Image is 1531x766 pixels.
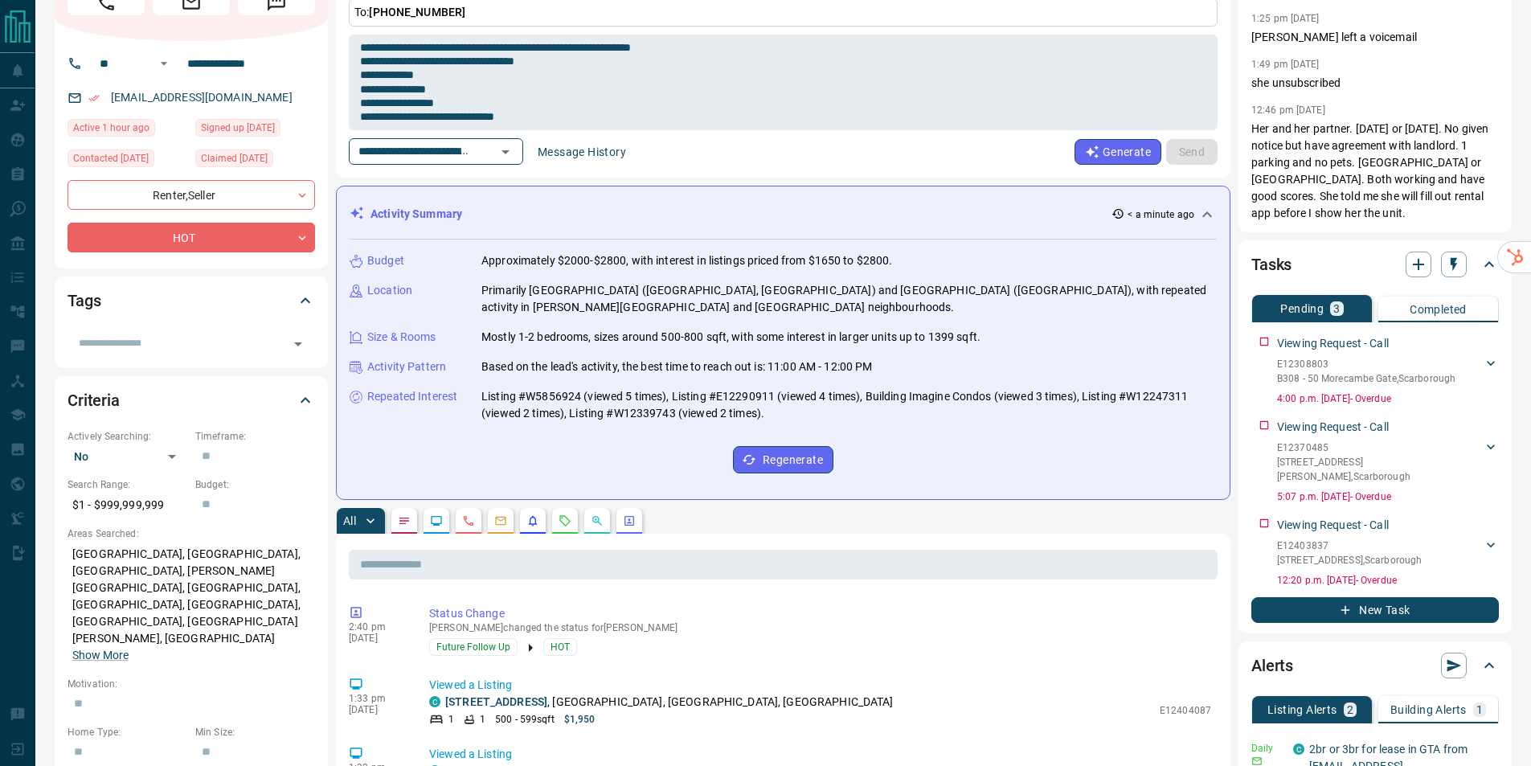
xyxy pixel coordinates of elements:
div: condos.ca [1293,743,1304,755]
p: E12370485 [1277,440,1483,455]
span: Active 1 hour ago [73,120,149,136]
svg: Calls [462,514,475,527]
div: E12403837[STREET_ADDRESS],Scarborough [1277,535,1499,571]
h2: Criteria [68,387,120,413]
p: Based on the lead's activity, the best time to reach out is: 11:00 AM - 12:00 PM [481,358,873,375]
span: Contacted [DATE] [73,150,149,166]
p: 1 [1476,704,1483,715]
div: E12370485[STREET_ADDRESS][PERSON_NAME],Scarborough [1277,437,1499,487]
p: Repeated Interest [367,388,457,405]
p: E12403837 [1277,539,1422,553]
svg: Requests [559,514,571,527]
svg: Notes [398,514,411,527]
span: Signed up [DATE] [201,120,275,136]
p: Budget [367,252,404,269]
p: 500 - 599 sqft [495,712,554,727]
p: < a minute ago [1128,207,1194,222]
p: Search Range: [68,477,187,492]
p: [STREET_ADDRESS][PERSON_NAME] , Scarborough [1277,455,1483,484]
p: 3 [1333,303,1340,314]
div: E12308803B308 - 50 Morecambe Gate,Scarborough [1277,354,1499,389]
p: 2 [1347,704,1353,715]
p: Approximately $2000-$2800, with interest in listings priced from $1650 to $2800. [481,252,893,269]
div: Mon Sep 15 2025 [68,150,187,172]
p: she unsubscribed [1251,75,1499,92]
p: Viewed a Listing [429,746,1211,763]
p: 2:40 pm [349,621,405,633]
p: Actively Searching: [68,429,187,444]
span: [PHONE_NUMBER] [369,6,465,18]
p: $1 - $999,999,999 [68,492,187,518]
svg: Listing Alerts [526,514,539,527]
button: Show More [72,647,129,664]
p: Daily [1251,741,1283,756]
div: condos.ca [429,696,440,707]
div: Tue Sep 02 2025 [195,150,315,172]
p: [DATE] [349,704,405,715]
p: Viewing Request - Call [1277,335,1389,352]
span: Future Follow Up [436,639,510,655]
p: Home Type: [68,725,187,739]
p: Motivation: [68,677,315,691]
button: Regenerate [733,446,833,473]
p: Timeframe: [195,429,315,444]
svg: Agent Actions [623,514,636,527]
h2: Alerts [1251,653,1293,678]
p: Primarily [GEOGRAPHIC_DATA] ([GEOGRAPHIC_DATA], [GEOGRAPHIC_DATA]) and [GEOGRAPHIC_DATA] ([GEOGRA... [481,282,1217,316]
p: Size & Rooms [367,329,436,346]
button: Open [494,141,517,163]
div: Renter , Seller [68,180,315,210]
div: Sun Jul 28 2024 [195,119,315,141]
p: , [GEOGRAPHIC_DATA], [GEOGRAPHIC_DATA], [GEOGRAPHIC_DATA] [445,694,894,711]
h2: Tasks [1251,252,1292,277]
p: Activity Pattern [367,358,446,375]
p: Activity Summary [370,206,462,223]
div: Tasks [1251,245,1499,284]
p: Listing Alerts [1267,704,1337,715]
svg: Opportunities [591,514,604,527]
p: Listing #W5856924 (viewed 5 times), Listing #E12290911 (viewed 4 times), Building Imagine Condos ... [481,388,1217,422]
p: Completed [1410,304,1467,315]
button: Open [287,333,309,355]
button: New Task [1251,597,1499,623]
p: Viewed a Listing [429,677,1211,694]
p: E12404087 [1160,703,1211,718]
a: [STREET_ADDRESS] [445,695,547,708]
svg: Lead Browsing Activity [430,514,443,527]
div: Tags [68,281,315,320]
p: Min Size: [195,725,315,739]
div: Tue Sep 16 2025 [68,119,187,141]
p: Building Alerts [1390,704,1467,715]
p: Budget: [195,477,315,492]
p: [STREET_ADDRESS] , Scarborough [1277,553,1422,567]
span: HOT [551,639,570,655]
p: 1:49 pm [DATE] [1251,59,1320,70]
div: Alerts [1251,646,1499,685]
p: 4:00 p.m. [DATE] - Overdue [1277,391,1499,406]
p: 1:25 pm [DATE] [1251,13,1320,24]
p: 5:07 p.m. [DATE] - Overdue [1277,490,1499,504]
div: Activity Summary< a minute ago [350,199,1217,229]
p: Her and her partner. [DATE] or [DATE]. No given notice but have agreement with landlord. 1 parkin... [1251,121,1499,222]
p: [PERSON_NAME] changed the status for [PERSON_NAME] [429,622,1211,633]
p: $1,950 [564,712,596,727]
div: HOT [68,223,315,252]
svg: Emails [494,514,507,527]
div: Criteria [68,381,315,420]
button: Generate [1075,139,1161,165]
span: Claimed [DATE] [201,150,268,166]
div: No [68,444,187,469]
p: [GEOGRAPHIC_DATA], [GEOGRAPHIC_DATA], [GEOGRAPHIC_DATA], [PERSON_NAME][GEOGRAPHIC_DATA], [GEOGRAP... [68,541,315,669]
p: 1 [480,712,485,727]
p: [DATE] [349,633,405,644]
p: 1 [448,712,454,727]
a: [EMAIL_ADDRESS][DOMAIN_NAME] [111,91,293,104]
p: B308 - 50 Morecambe Gate , Scarborough [1277,371,1455,386]
p: Status Change [429,605,1211,622]
svg: Email Verified [88,92,100,104]
p: Areas Searched: [68,526,315,541]
h2: Tags [68,288,100,313]
p: Viewing Request - Call [1277,419,1389,436]
p: [PERSON_NAME] left a voicemail [1251,29,1499,46]
p: E12308803 [1277,357,1455,371]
